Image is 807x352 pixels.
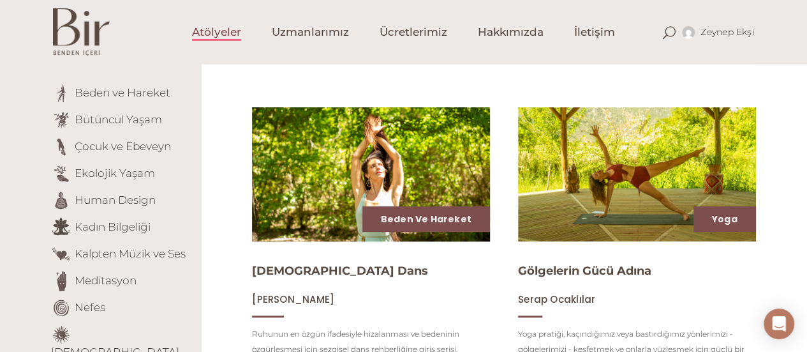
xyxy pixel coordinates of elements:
[75,220,151,233] a: Kadın Bilgeliği
[75,300,105,313] a: Nefes
[764,309,794,339] div: Open Intercom Messenger
[518,293,595,306] span: Serap Ocaklılar
[518,293,595,305] a: Serap Ocaklılar
[518,264,651,278] a: Gölgelerin Gücü Adına
[75,86,170,98] a: Beden ve Hareket
[75,273,137,286] a: Meditasyon
[478,25,544,40] span: Hakkımızda
[75,139,171,152] a: Çocuk ve Ebeveyn
[75,166,155,179] a: Ekolojik Yaşam
[75,247,186,259] a: Kalpten Müzik ve Ses
[272,25,349,40] span: Uzmanlarımız
[192,25,241,40] span: Atölyeler
[574,25,615,40] span: İletişim
[712,213,737,226] a: Yoga
[380,25,447,40] span: Ücretlerimiz
[75,112,162,125] a: Bütüncül Yaşam
[252,264,428,278] a: [DEMOGRAPHIC_DATA] Dans
[252,293,334,306] span: [PERSON_NAME]
[700,26,754,38] span: Zeynep Ekşi
[75,193,156,206] a: Human Design
[381,213,471,226] a: Beden ve Hareket
[252,293,334,305] a: [PERSON_NAME]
